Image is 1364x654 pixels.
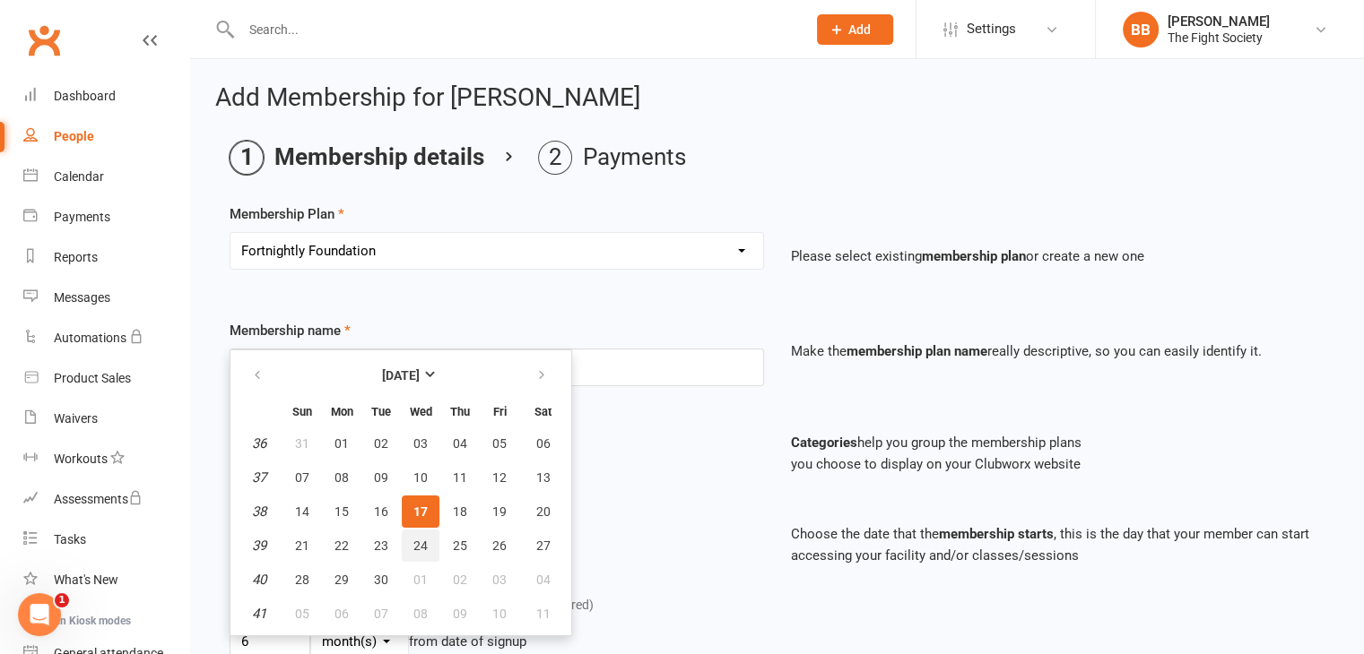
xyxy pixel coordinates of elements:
strong: membership plan name [847,343,987,359]
a: Assessments [23,479,189,520]
div: Messages [54,290,110,305]
div: from date of signup [409,631,526,652]
div: Dashboard [54,89,116,103]
li: Payments [538,141,686,175]
button: 28 [283,564,321,596]
span: 09 [374,470,388,485]
small: Thursday [450,405,470,418]
a: People [23,116,189,157]
div: Automations [54,331,126,345]
button: 08 [402,598,439,630]
button: 14 [283,495,321,528]
span: 08 [334,470,349,485]
strong: membership starts [939,526,1054,542]
span: 06 [536,436,551,451]
span: 11 [453,470,467,485]
button: 04 [520,564,566,596]
button: 10 [402,461,439,494]
a: Automations [23,318,189,358]
em: 37 [252,469,266,486]
span: 24 [413,538,428,553]
span: 14 [295,504,309,519]
button: 07 [362,598,400,630]
label: Membership Plan [230,203,344,225]
button: 05 [481,427,518,460]
em: 36 [252,435,266,452]
button: 07 [283,461,321,494]
button: 13 [520,461,566,494]
em: 38 [252,503,266,520]
button: 01 [402,564,439,596]
span: 05 [295,607,309,621]
span: Add [848,22,871,37]
div: Calendar [54,169,104,184]
small: Tuesday [371,405,391,418]
span: 23 [374,538,388,553]
button: 25 [441,529,479,562]
button: 21 [283,529,321,562]
li: Membership details [230,141,484,175]
button: 11 [520,598,566,630]
button: 16 [362,495,400,528]
span: 06 [334,607,349,621]
button: 26 [481,529,518,562]
span: 1 [55,593,69,607]
button: 27 [520,529,566,562]
span: 29 [334,572,349,587]
button: 10 [481,598,518,630]
div: The Fight Society [1168,30,1270,46]
span: Settings [967,9,1016,49]
button: 18 [441,495,479,528]
span: 31 [295,436,309,451]
button: 03 [481,564,518,596]
button: 08 [323,461,361,494]
span: 16 [374,504,388,519]
small: Sunday [292,405,312,418]
span: 04 [536,572,551,587]
button: 19 [481,495,518,528]
p: help you group the membership plans you choose to display on your Clubworx website [791,432,1325,475]
div: [PERSON_NAME] [1168,13,1270,30]
a: Dashboard [23,76,189,116]
em: 40 [252,572,266,588]
button: 11 [441,461,479,494]
div: Product Sales [54,371,131,385]
span: 01 [413,572,428,587]
a: Messages [23,278,189,318]
div: What's New [54,572,118,587]
button: 17 [402,495,439,528]
span: 03 [413,436,428,451]
div: Payments [54,210,110,224]
button: 22 [323,529,361,562]
small: Saturday [534,405,552,418]
span: 07 [295,470,309,485]
p: Choose the date that the , this is the day that your member can start accessing your facility and... [791,523,1325,566]
button: 24 [402,529,439,562]
span: 01 [334,436,349,451]
span: 02 [453,572,467,587]
input: Enter membership name [230,349,764,386]
span: 17 [413,504,428,519]
div: Waivers [54,411,98,426]
span: 02 [374,436,388,451]
button: 12 [481,461,518,494]
span: 09 [453,607,467,621]
button: 03 [402,427,439,460]
button: 30 [362,564,400,596]
span: 05 [492,436,507,451]
a: What's New [23,560,189,600]
button: 15 [323,495,361,528]
p: Please select existing or create a new one [791,245,1325,267]
a: Reports [23,237,189,278]
button: 05 [283,598,321,630]
a: Waivers [23,399,189,439]
small: Wednesday [410,405,432,418]
a: Clubworx [22,18,66,63]
a: Workouts [23,439,189,479]
a: Calendar [23,157,189,197]
button: 29 [323,564,361,596]
em: 41 [252,606,266,622]
span: 10 [492,607,507,621]
button: 02 [441,564,479,596]
button: 04 [441,427,479,460]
